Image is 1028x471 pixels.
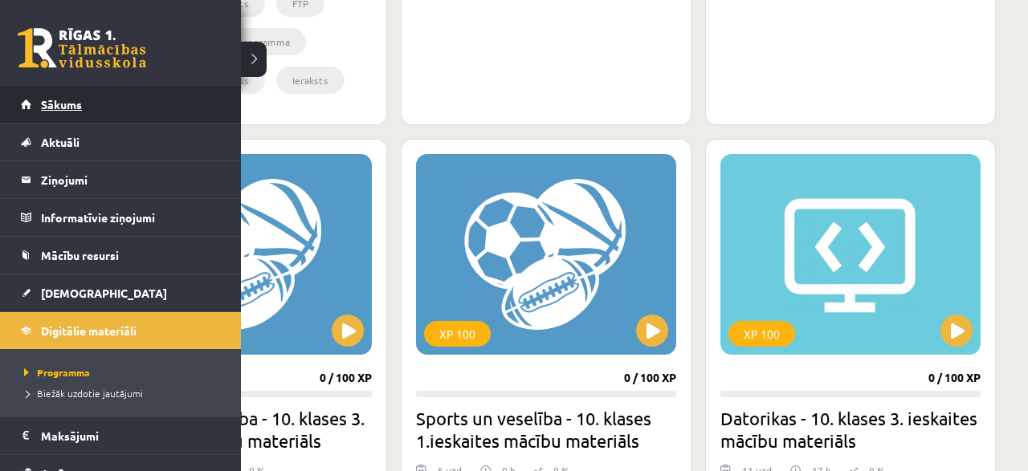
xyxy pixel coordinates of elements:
a: [DEMOGRAPHIC_DATA] [21,274,221,311]
h2: Datorikas - 10. klases 3. ieskaites mācību materiāls [720,407,981,452]
span: Programma [20,366,90,379]
div: XP 100 [424,321,491,347]
span: Sākums [41,97,82,112]
a: Programma [20,365,225,380]
div: XP 100 [728,321,795,347]
a: Informatīvie ziņojumi [21,199,221,236]
h2: Sports un veselība - 10. klases 3. ieskaites mācību materiāls [112,407,372,452]
li: Ieraksts [276,67,345,94]
h2: Sports un veselība - 10. klases 1.ieskaites mācību materiāls [416,407,676,452]
span: Mācību resursi [41,248,119,262]
a: Mācību resursi [21,237,221,274]
a: Biežāk uzdotie jautājumi [20,386,225,400]
span: Aktuāli [41,135,80,149]
span: [DEMOGRAPHIC_DATA] [41,286,167,300]
a: Digitālie materiāli [21,312,221,349]
a: Maksājumi [21,417,221,454]
a: Rīgas 1. Tālmācības vidusskola [18,28,146,68]
legend: Ziņojumi [41,161,221,198]
a: Aktuāli [21,124,221,160]
legend: Maksājumi [41,417,221,454]
span: Biežāk uzdotie jautājumi [20,387,143,400]
legend: Informatīvie ziņojumi [41,199,221,236]
span: Digitālie materiāli [41,323,137,338]
a: Ziņojumi [21,161,221,198]
a: Sākums [21,86,221,123]
li: Pārlūkprogramma [194,28,306,55]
